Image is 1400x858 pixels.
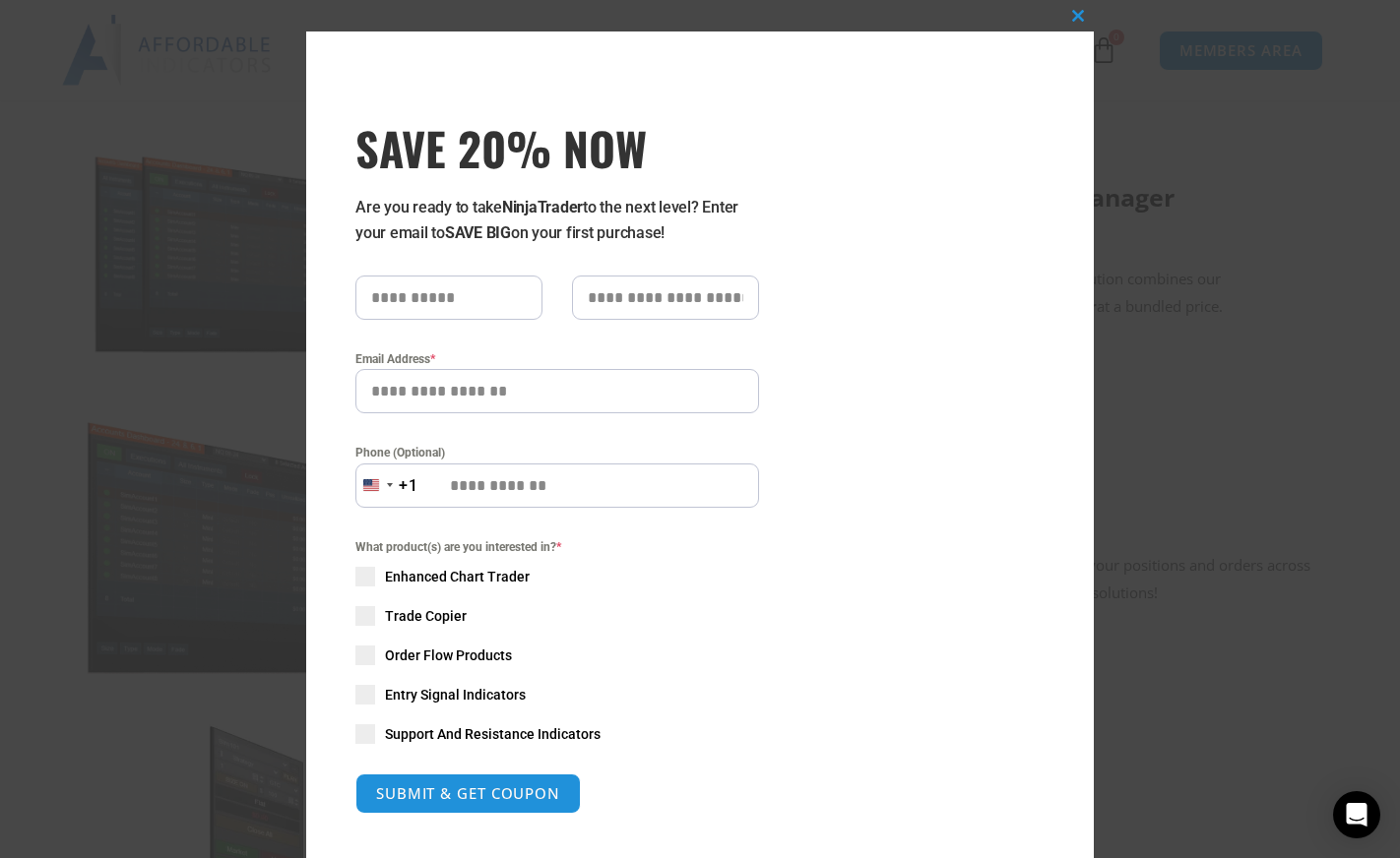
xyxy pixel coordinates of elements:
[502,198,583,216] strong: NinjaTrader
[355,645,759,665] label: Order Flow Products
[399,473,418,499] div: +1
[385,606,467,626] span: Trade Copier
[355,567,759,586] label: Enhanced Chart Trader
[355,443,759,462] label: Phone (Optional)
[355,463,418,508] button: Selected country
[355,606,759,626] label: Trade Copier
[355,685,759,705] label: Entry Signal Indicators
[355,724,759,744] label: Support And Resistance Indicators
[385,645,512,665] span: Order Flow Products
[445,223,511,242] strong: SAVE BIG
[355,120,759,175] span: SAVE 20% NOW
[355,773,581,814] button: SUBMIT & GET COUPON
[385,567,530,586] span: Enhanced Chart Trader
[385,685,526,705] span: Entry Signal Indicators
[385,724,601,744] span: Support And Resistance Indicators
[355,195,759,246] p: Are you ready to take to the next level? Enter your email to on your first purchase!
[1333,791,1380,838] div: Open Intercom Messenger
[355,537,759,557] span: What product(s) are you interested in?
[355,349,759,369] label: Email Address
